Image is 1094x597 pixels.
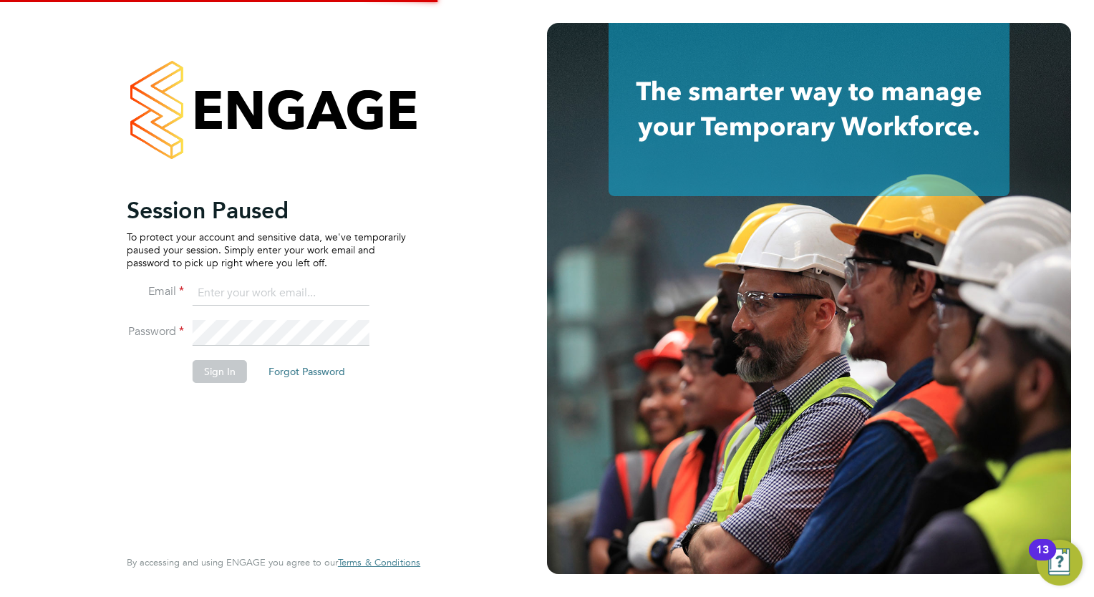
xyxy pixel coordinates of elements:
input: Enter your work email... [193,281,369,306]
button: Open Resource Center, 13 new notifications [1037,540,1083,586]
label: Password [127,324,184,339]
h2: Session Paused [127,196,406,225]
p: To protect your account and sensitive data, we've temporarily paused your session. Simply enter y... [127,230,406,270]
button: Forgot Password [257,360,357,383]
span: By accessing and using ENGAGE you agree to our [127,556,420,568]
label: Email [127,284,184,299]
button: Sign In [193,360,247,383]
span: Terms & Conditions [338,556,420,568]
a: Terms & Conditions [338,557,420,568]
div: 13 [1036,550,1049,568]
